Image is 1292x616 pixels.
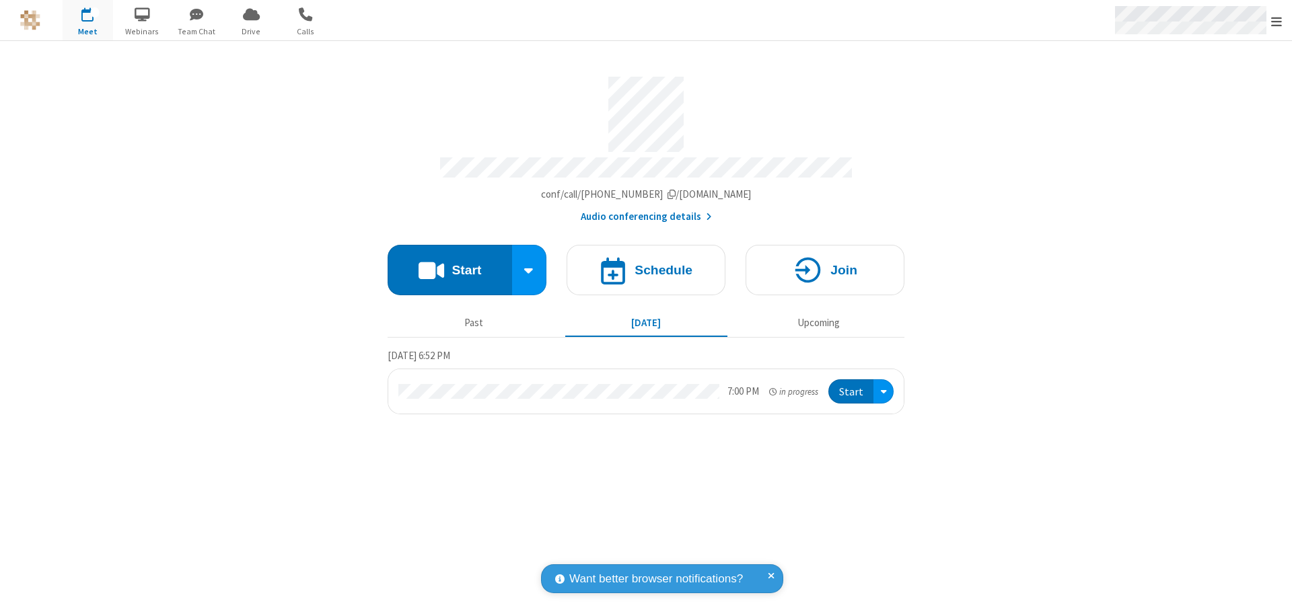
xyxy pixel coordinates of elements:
[830,264,857,276] h4: Join
[746,245,904,295] button: Join
[567,245,725,295] button: Schedule
[117,26,168,38] span: Webinars
[738,310,900,336] button: Upcoming
[393,310,555,336] button: Past
[727,384,759,399] div: 7:00 PM
[388,349,450,362] span: [DATE] 6:52 PM
[541,187,752,202] button: Copy my meeting room linkCopy my meeting room link
[63,26,113,38] span: Meet
[635,264,692,276] h4: Schedule
[226,26,277,38] span: Drive
[828,379,873,404] button: Start
[512,245,547,295] div: Start conference options
[20,10,40,30] img: QA Selenium DO NOT DELETE OR CHANGE
[569,570,743,588] span: Want better browser notifications?
[873,379,894,404] div: Open menu
[581,209,712,225] button: Audio conferencing details
[91,7,100,17] div: 1
[281,26,331,38] span: Calls
[541,188,752,200] span: Copy my meeting room link
[452,264,481,276] h4: Start
[388,245,512,295] button: Start
[388,348,904,415] section: Today's Meetings
[565,310,727,336] button: [DATE]
[388,67,904,225] section: Account details
[172,26,222,38] span: Team Chat
[769,385,818,398] em: in progress
[1258,581,1282,607] iframe: Chat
